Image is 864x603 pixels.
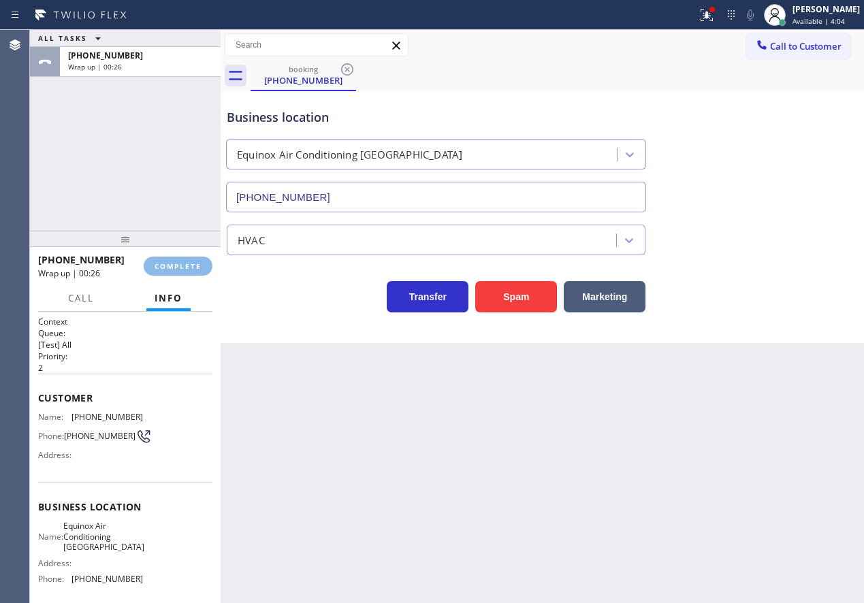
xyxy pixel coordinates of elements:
[226,182,646,212] input: Phone Number
[71,412,143,422] span: [PHONE_NUMBER]
[38,339,212,351] p: [Test] All
[38,500,212,513] span: Business location
[237,147,462,163] div: Equinox Air Conditioning [GEOGRAPHIC_DATA]
[741,5,760,25] button: Mute
[38,391,212,404] span: Customer
[68,292,94,304] span: Call
[38,253,125,266] span: [PHONE_NUMBER]
[770,40,842,52] span: Call to Customer
[63,521,144,552] span: Equinox Air Conditioning [GEOGRAPHIC_DATA]
[38,362,212,374] p: 2
[144,257,212,276] button: COMPLETE
[252,64,355,74] div: booking
[252,61,355,90] div: (949) 382-3642
[155,261,202,271] span: COMPLETE
[64,431,135,441] span: [PHONE_NUMBER]
[38,33,87,43] span: ALL TASKS
[71,574,143,584] span: [PHONE_NUMBER]
[60,285,102,312] button: Call
[252,74,355,86] div: [PHONE_NUMBER]
[793,3,860,15] div: [PERSON_NAME]
[38,327,212,339] h2: Queue:
[38,412,71,422] span: Name:
[38,267,100,279] span: Wrap up | 00:26
[238,232,265,248] div: HVAC
[68,50,143,61] span: [PHONE_NUMBER]
[38,574,71,584] span: Phone:
[38,351,212,362] h2: Priority:
[155,292,182,304] span: Info
[387,281,468,312] button: Transfer
[227,108,645,127] div: Business location
[564,281,645,312] button: Marketing
[68,62,122,71] span: Wrap up | 00:26
[38,558,74,568] span: Address:
[38,316,212,327] h1: Context
[38,450,74,460] span: Address:
[746,33,850,59] button: Call to Customer
[475,281,557,312] button: Spam
[38,431,64,441] span: Phone:
[793,16,845,26] span: Available | 4:04
[225,34,408,56] input: Search
[30,30,114,46] button: ALL TASKS
[38,532,63,542] span: Name:
[146,285,191,312] button: Info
